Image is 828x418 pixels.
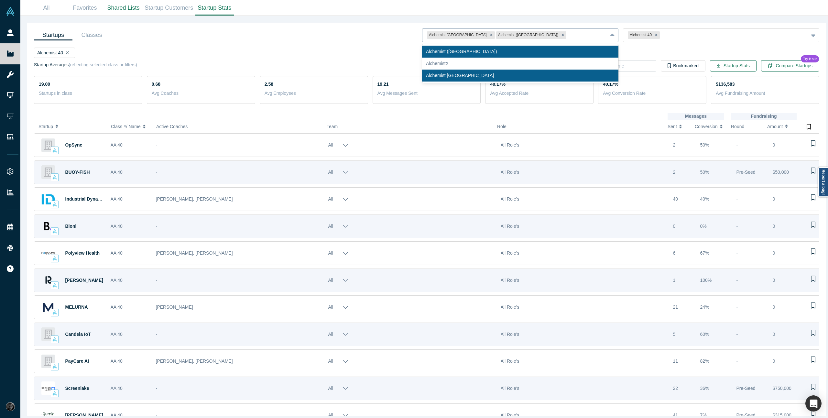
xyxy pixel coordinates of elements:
[700,142,709,148] span: 50%
[41,301,55,314] img: MELURNA's Logo
[65,412,103,418] a: [PERSON_NAME]
[501,278,519,283] span: All Role's
[501,142,519,148] span: All Role's
[488,31,495,39] div: Remove Alchemist Japan
[328,244,349,262] button: All
[700,278,712,283] span: 100%
[501,196,519,202] span: All Role's
[328,217,349,235] button: All
[328,298,349,316] button: All
[427,31,488,39] div: Alchemist [GEOGRAPHIC_DATA]
[328,190,349,208] button: All
[377,90,476,97] p: Avg Messages Sent
[52,175,57,180] img: alchemist Vault Logo
[700,250,709,256] span: 67%
[736,278,738,283] span: -
[801,55,819,63] span: Try it out
[143,0,195,16] a: Startup Customers
[65,250,100,256] span: Polyview Health
[41,355,55,368] img: PayCare AI 's Logo
[767,120,783,133] span: Amount
[34,30,72,40] a: Startups
[773,224,775,229] span: 0
[27,0,66,16] a: All
[773,358,775,364] span: 0
[52,310,57,315] img: alchemist Vault Logo
[111,120,149,133] button: Class #/ Name
[111,120,141,133] span: Class #/ Name
[65,358,89,364] a: PayCare AI
[41,219,55,233] img: Bionl's Logo
[111,323,149,346] div: AA 40
[716,82,735,87] strong: $136,583
[736,412,756,418] span: Pre-Seed
[156,196,233,202] span: [PERSON_NAME], [PERSON_NAME]
[736,250,738,256] span: -
[809,215,818,235] button: Bookmark
[328,271,333,289] div: All
[422,58,618,70] div: AlchemistX
[501,358,519,364] span: All Role's
[818,167,828,197] a: Report a bug!
[328,352,333,370] div: All
[603,90,702,97] p: Avg Conversion Rate
[156,304,193,310] span: [PERSON_NAME]
[673,170,676,175] span: 2
[731,113,797,120] p: Fundraising
[41,327,55,341] img: Candela IoT's Logo
[52,391,57,396] img: alchemist Vault Logo
[52,256,57,261] img: alchemist Vault Logo
[156,412,158,418] span: -
[496,31,560,39] div: Alchemist ([GEOGRAPHIC_DATA])
[490,82,505,87] strong: 40.17%
[809,350,818,370] button: Bookmark
[809,134,818,154] button: Bookmark
[773,142,775,148] span: 0
[52,148,57,153] img: alchemist Vault Logo
[653,31,660,39] div: Remove Alchemist 40
[41,165,55,179] img: BUOY-FISH's Logo
[490,90,589,97] p: Avg Accepted Rate
[328,136,349,154] button: All
[736,386,756,391] span: Pre-Seed
[111,269,149,291] div: AA 40
[736,196,738,202] span: -
[65,142,82,148] a: OpSync
[700,196,709,202] span: 40%
[328,325,349,343] button: All
[422,70,618,82] div: Alchemist [GEOGRAPHIC_DATA]
[673,358,678,364] span: 11
[673,332,676,337] span: 5
[38,120,53,133] span: Startup
[773,332,775,337] span: 0
[152,82,160,87] strong: 0.68
[328,163,333,181] div: All
[716,90,814,97] p: Avg Fundraising Amount
[328,352,349,370] button: All
[809,188,818,208] button: Bookmark
[69,62,137,67] span: (reflecting selected class or filters)
[52,202,57,207] img: alchemist Vault Logo
[6,7,15,16] img: Alchemist Vault Logo
[736,170,756,175] span: Pre-Seed
[65,278,103,283] span: [PERSON_NAME]
[66,0,104,16] a: Favorites
[673,196,678,202] span: 40
[773,412,791,418] span: $315,000
[673,142,676,148] span: 2
[809,323,818,343] button: Bookmark
[673,250,676,256] span: 6
[52,337,57,342] img: alchemist Vault Logo
[628,31,653,39] div: Alchemist 40
[156,332,158,337] span: -
[736,142,738,148] span: -
[501,250,519,256] span: All Role's
[736,358,738,364] span: -
[156,124,188,129] span: Active Coaches
[809,296,818,316] button: Bookmark
[809,161,818,181] button: Bookmark
[809,377,818,397] button: Bookmark
[700,386,709,391] span: 36%
[65,304,88,310] a: MELURNA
